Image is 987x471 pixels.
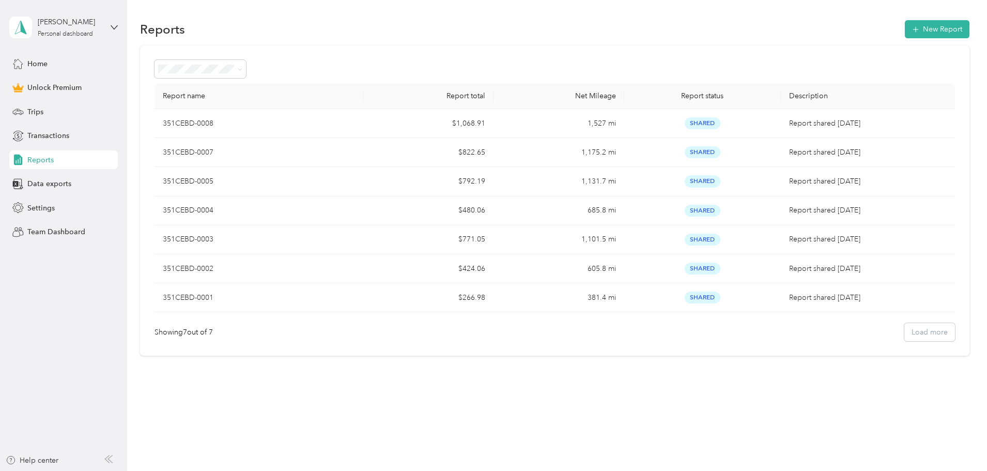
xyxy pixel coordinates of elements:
[789,147,947,158] p: Report shared [DATE]
[494,254,624,283] td: 605.8 mi
[363,225,494,254] td: $771.05
[633,92,773,100] div: Report status
[789,292,947,303] p: Report shared [DATE]
[6,455,58,466] button: Help center
[789,118,947,129] p: Report shared [DATE]
[494,196,624,225] td: 685.8 mi
[789,205,947,216] p: Report shared [DATE]
[789,234,947,245] p: Report shared [DATE]
[140,24,185,35] h1: Reports
[685,292,720,303] span: Shared
[27,178,71,189] span: Data exports
[781,83,955,109] th: Description
[685,146,720,158] span: Shared
[27,226,85,237] span: Team Dashboard
[363,196,494,225] td: $480.06
[38,31,93,37] div: Personal dashboard
[27,58,48,69] span: Home
[363,109,494,138] td: $1,068.91
[905,20,969,38] button: New Report
[789,176,947,187] p: Report shared [DATE]
[163,176,213,187] p: 351CEBD-0005
[494,283,624,312] td: 381.4 mi
[929,413,987,471] iframe: Everlance-gr Chat Button Frame
[685,234,720,246] span: Shared
[27,82,82,93] span: Unlock Premium
[155,83,363,109] th: Report name
[163,234,213,245] p: 351CEBD-0003
[27,107,43,117] span: Trips
[163,263,213,275] p: 351CEBD-0002
[494,138,624,167] td: 1,175.2 mi
[163,147,213,158] p: 351CEBD-0007
[363,138,494,167] td: $822.65
[363,167,494,196] td: $792.19
[363,254,494,283] td: $424.06
[363,83,494,109] th: Report total
[163,118,213,129] p: 351CEBD-0008
[494,225,624,254] td: 1,101.5 mi
[155,327,213,338] div: Showing 7 out of 7
[789,263,947,275] p: Report shared [DATE]
[27,203,55,214] span: Settings
[685,175,720,187] span: Shared
[685,205,720,217] span: Shared
[163,205,213,216] p: 351CEBD-0004
[494,167,624,196] td: 1,131.7 mi
[494,109,624,138] td: 1,527 mi
[685,263,720,275] span: Shared
[163,292,213,303] p: 351CEBD-0001
[685,117,720,129] span: Shared
[494,83,624,109] th: Net Mileage
[363,283,494,312] td: $266.98
[27,130,69,141] span: Transactions
[27,155,54,165] span: Reports
[38,17,102,27] div: [PERSON_NAME]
